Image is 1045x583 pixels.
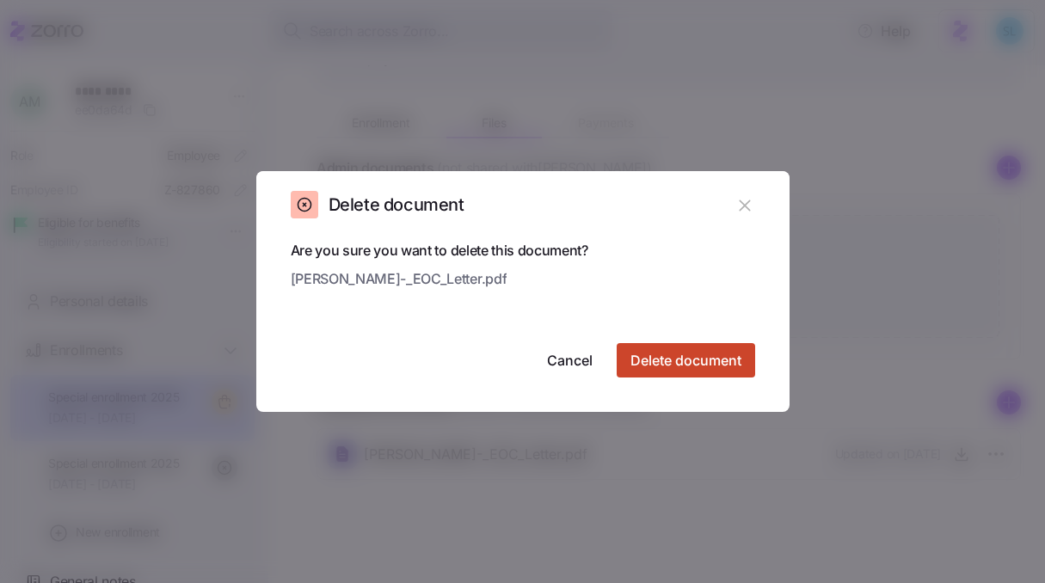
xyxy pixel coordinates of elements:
h2: Delete document [329,193,464,217]
span: Are you sure you want to delete this document? [291,240,755,295]
button: Delete document [617,343,755,377]
span: [PERSON_NAME]-_EOC_Letter.pdf [291,268,507,290]
button: Cancel [533,343,606,377]
span: Delete document [630,350,741,371]
span: Cancel [547,350,593,371]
